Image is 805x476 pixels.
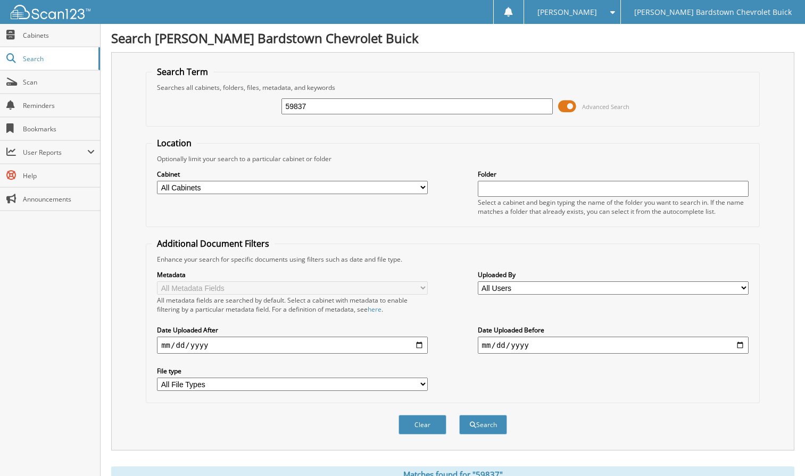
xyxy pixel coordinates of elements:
div: Optionally limit your search to a particular cabinet or folder [152,154,754,163]
span: Search [23,54,93,63]
legend: Additional Document Filters [152,238,275,249]
span: Scan [23,78,95,87]
label: Uploaded By [478,270,749,279]
button: Search [459,415,507,435]
div: Searches all cabinets, folders, files, metadata, and keywords [152,83,754,92]
legend: Location [152,137,197,149]
div: Select a cabinet and begin typing the name of the folder you want to search in. If the name match... [478,198,749,216]
label: File type [157,366,428,375]
a: here [368,305,381,314]
span: Help [23,171,95,180]
label: Metadata [157,270,428,279]
span: Cabinets [23,31,95,40]
div: All metadata fields are searched by default. Select a cabinet with metadata to enable filtering b... [157,296,428,314]
img: scan123-logo-white.svg [11,5,90,19]
span: Bookmarks [23,124,95,133]
button: Clear [399,415,446,435]
div: Enhance your search for specific documents using filters such as date and file type. [152,255,754,264]
label: Date Uploaded Before [478,325,749,335]
input: end [478,337,749,354]
label: Date Uploaded After [157,325,428,335]
label: Folder [478,170,749,179]
h1: Search [PERSON_NAME] Bardstown Chevrolet Buick [111,29,794,47]
span: Announcements [23,195,95,204]
label: Cabinet [157,170,428,179]
span: [PERSON_NAME] [537,9,597,15]
span: [PERSON_NAME] Bardstown Chevrolet Buick [634,9,792,15]
legend: Search Term [152,66,213,78]
input: start [157,337,428,354]
span: Reminders [23,101,95,110]
span: Advanced Search [582,103,629,111]
span: User Reports [23,148,87,157]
